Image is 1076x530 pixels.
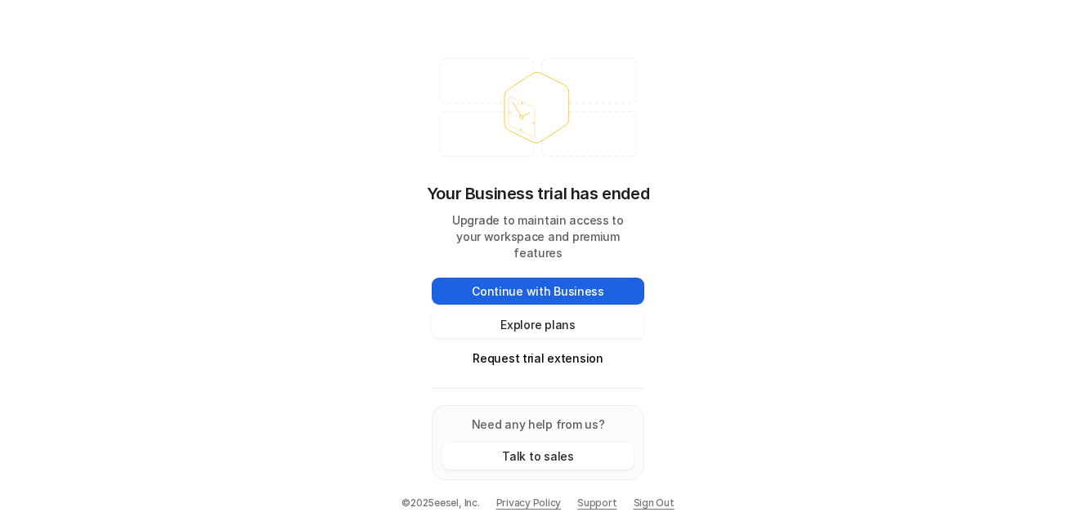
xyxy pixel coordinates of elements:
[432,311,644,338] button: Explore plans
[432,345,644,372] button: Request trial extension
[634,496,675,510] a: Sign Out
[577,496,616,510] span: Support
[442,443,634,470] button: Talk to sales
[496,496,562,510] a: Privacy Policy
[432,212,644,261] p: Upgrade to maintain access to your workspace and premium features
[427,181,649,206] p: Your Business trial has ended
[432,278,644,305] button: Continue with Business
[401,496,479,510] p: © 2025 eesel, Inc.
[442,416,634,433] p: Need any help from us?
